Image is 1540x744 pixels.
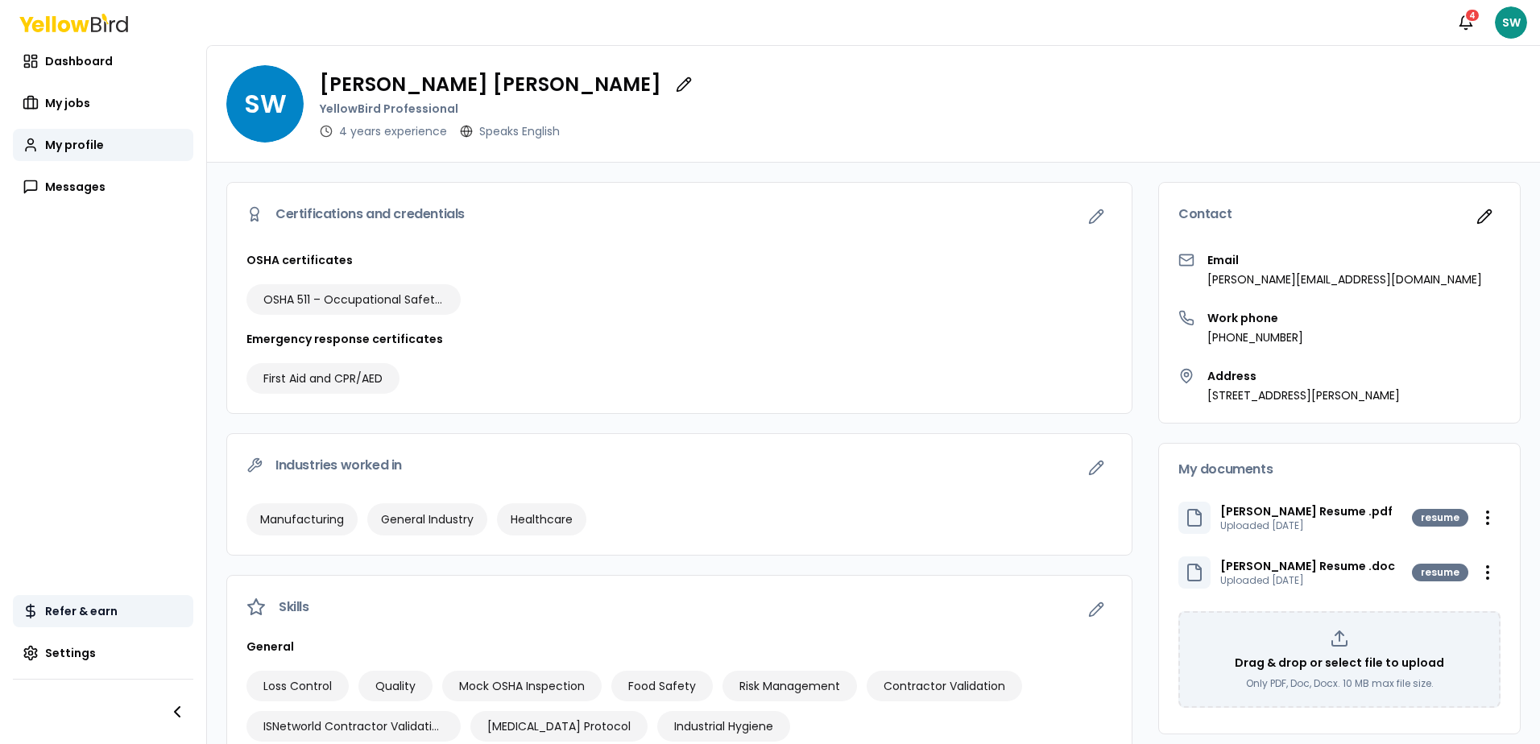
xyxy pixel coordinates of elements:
a: Refer & earn [13,595,193,627]
p: Uploaded [DATE] [1220,519,1393,532]
h3: Address [1207,368,1400,384]
span: SW [1495,6,1527,39]
p: [PERSON_NAME] Resume .doc [1220,558,1395,574]
h3: OSHA certificates [246,252,1112,268]
span: Loss Control [263,678,332,694]
span: My jobs [45,95,90,111]
button: 4 [1450,6,1482,39]
span: Healthcare [511,511,573,527]
span: Quality [375,678,416,694]
span: Manufacturing [260,511,344,527]
div: First Aid and CPR/AED [246,363,399,394]
span: My profile [45,137,104,153]
h3: General [246,639,1112,655]
p: 4 years experience [339,123,447,139]
a: Settings [13,637,193,669]
div: Loss Control [246,671,349,701]
a: Messages [13,171,193,203]
span: Contact [1178,208,1232,221]
h3: Emergency response certificates [246,331,1112,347]
span: My documents [1178,463,1273,476]
div: General Industry [367,503,487,535]
div: OSHA 511 – Occupational Safety & Health Standards for General Industry (30-Hour) [246,284,461,315]
h3: Email [1207,252,1482,268]
p: Drag & drop or select file to upload [1235,655,1444,671]
span: Mock OSHA Inspection [459,678,585,694]
h3: Work phone [1207,310,1303,326]
div: 4 [1464,8,1480,23]
span: Industrial Hygiene [674,718,773,734]
div: Quality [358,671,433,701]
a: My profile [13,129,193,161]
span: First Aid and CPR/AED [263,370,383,386]
div: Drag & drop or select file to uploadOnly PDF, Doc, Docx. 10 MB max file size. [1178,611,1501,708]
span: Messages [45,179,106,195]
p: Speaks English [479,123,560,139]
a: Dashboard [13,45,193,77]
div: Healthcare [497,503,586,535]
span: Risk Management [739,678,840,694]
span: OSHA 511 – Occupational Safety & Health Standards for General Industry (30-Hour) [263,291,444,308]
div: COVID-19 Protocol [470,711,648,742]
span: Dashboard [45,53,113,69]
div: resume [1412,509,1468,527]
p: [PERSON_NAME] Resume .pdf [1220,503,1393,519]
span: [MEDICAL_DATA] Protocol [487,718,631,734]
p: [PERSON_NAME][EMAIL_ADDRESS][DOMAIN_NAME] [1207,271,1482,287]
div: resume [1412,564,1468,581]
span: Industries worked in [275,459,402,472]
p: YellowBird Professional [320,101,700,117]
span: SW [226,65,304,143]
span: Contractor Validation [884,678,1005,694]
p: [PHONE_NUMBER] [1207,329,1303,345]
span: Skills [279,601,309,614]
div: Food Safety [611,671,713,701]
span: Certifications and credentials [275,208,465,221]
a: My jobs [13,87,193,119]
span: General Industry [381,511,474,527]
div: Industrial Hygiene [657,711,790,742]
div: Contractor Validation [867,671,1022,701]
span: Settings [45,645,96,661]
div: Mock OSHA Inspection [442,671,602,701]
p: [PERSON_NAME] [PERSON_NAME] [320,75,661,94]
p: Uploaded [DATE] [1220,574,1395,587]
div: Risk Management [722,671,857,701]
span: ISNetworld Contractor Validation [263,718,444,734]
div: ISNetworld Contractor Validation [246,711,461,742]
span: Food Safety [628,678,696,694]
p: [STREET_ADDRESS][PERSON_NAME] [1207,387,1400,403]
div: Manufacturing [246,503,358,535]
p: Only PDF, Doc, Docx. 10 MB max file size. [1246,677,1434,690]
span: Refer & earn [45,603,118,619]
